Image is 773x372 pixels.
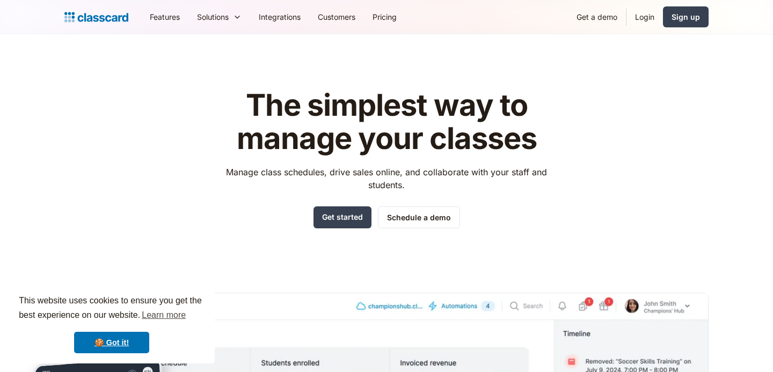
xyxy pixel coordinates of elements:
[197,11,229,23] div: Solutions
[216,89,557,155] h1: The simplest way to manage your classes
[140,307,187,323] a: learn more about cookies
[309,5,364,29] a: Customers
[663,6,709,27] a: Sign up
[188,5,250,29] div: Solutions
[19,294,205,323] span: This website uses cookies to ensure you get the best experience on our website.
[74,332,149,353] a: dismiss cookie message
[626,5,663,29] a: Login
[568,5,626,29] a: Get a demo
[378,206,460,228] a: Schedule a demo
[250,5,309,29] a: Integrations
[672,11,700,23] div: Sign up
[9,284,215,363] div: cookieconsent
[141,5,188,29] a: Features
[64,10,128,25] a: home
[364,5,405,29] a: Pricing
[313,206,371,228] a: Get started
[216,166,557,191] p: Manage class schedules, drive sales online, and collaborate with your staff and students.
